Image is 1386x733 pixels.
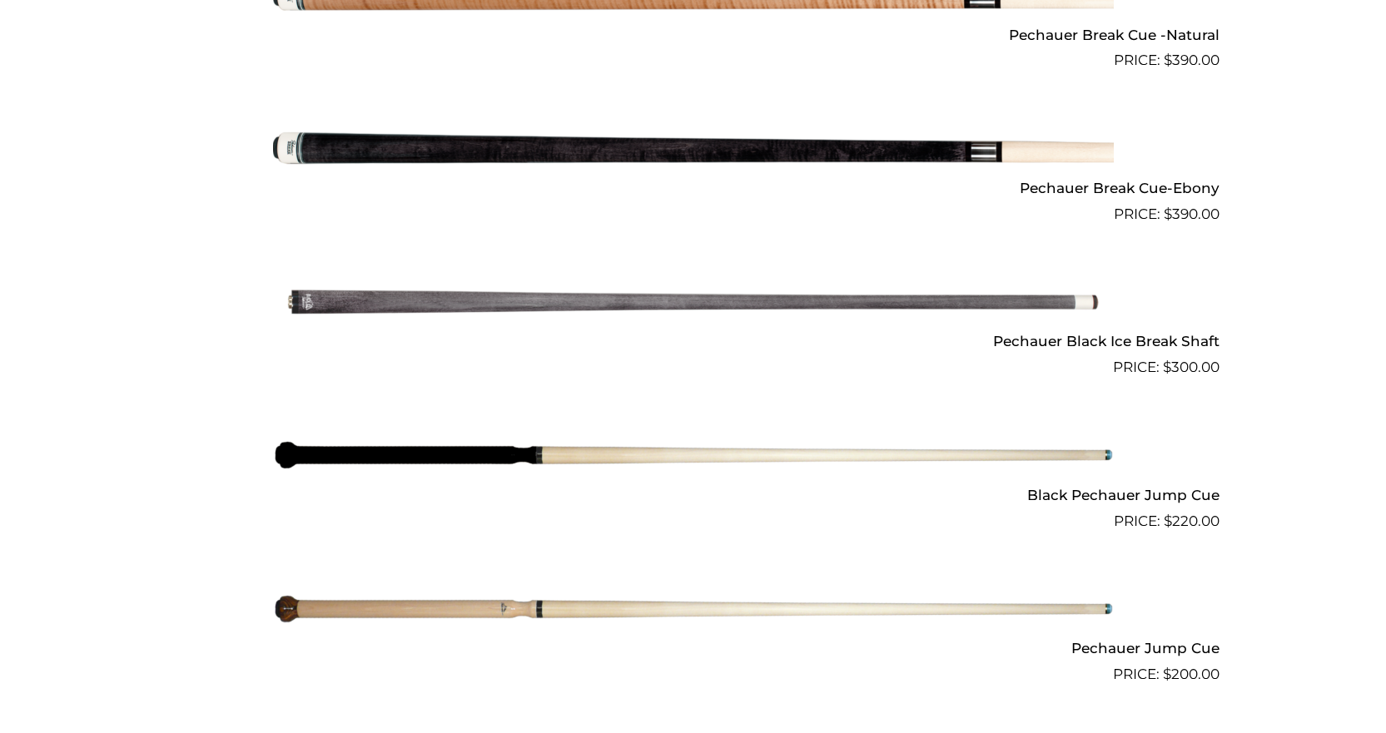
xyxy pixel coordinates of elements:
span: $ [1164,513,1172,529]
bdi: 220.00 [1164,513,1220,529]
span: $ [1163,666,1171,682]
span: $ [1164,206,1172,222]
span: $ [1164,52,1172,68]
a: Black Pechauer Jump Cue $220.00 [167,385,1220,532]
a: Pechauer Jump Cue $200.00 [167,539,1220,686]
img: Black Pechauer Jump Cue [273,385,1114,525]
bdi: 200.00 [1163,666,1220,682]
img: Pechauer Black Ice Break Shaft [273,232,1114,372]
img: Pechauer Break Cue-Ebony [273,78,1114,218]
span: $ [1163,359,1171,375]
bdi: 390.00 [1164,206,1220,222]
img: Pechauer Jump Cue [273,539,1114,679]
h2: Pechauer Break Cue-Ebony [167,172,1220,203]
h2: Black Pechauer Jump Cue [167,479,1220,510]
h2: Pechauer Jump Cue [167,633,1220,664]
bdi: 390.00 [1164,52,1220,68]
a: Pechauer Break Cue-Ebony $390.00 [167,78,1220,225]
h2: Pechauer Black Ice Break Shaft [167,326,1220,357]
bdi: 300.00 [1163,359,1220,375]
a: Pechauer Black Ice Break Shaft $300.00 [167,232,1220,379]
h2: Pechauer Break Cue -Natural [167,19,1220,50]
